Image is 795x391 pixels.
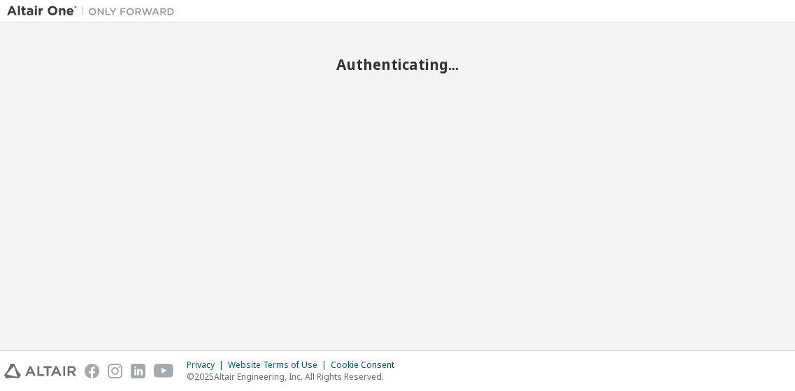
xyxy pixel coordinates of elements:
[7,55,788,73] h2: Authenticating...
[154,364,174,378] img: youtube.svg
[331,360,403,371] div: Cookie Consent
[187,360,228,371] div: Privacy
[7,4,182,18] img: Altair One
[131,364,145,378] img: linkedin.svg
[187,371,403,383] p: © 2025 Altair Engineering, Inc. All Rights Reserved.
[228,360,331,371] div: Website Terms of Use
[4,364,76,378] img: altair_logo.svg
[108,364,122,378] img: instagram.svg
[85,364,99,378] img: facebook.svg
